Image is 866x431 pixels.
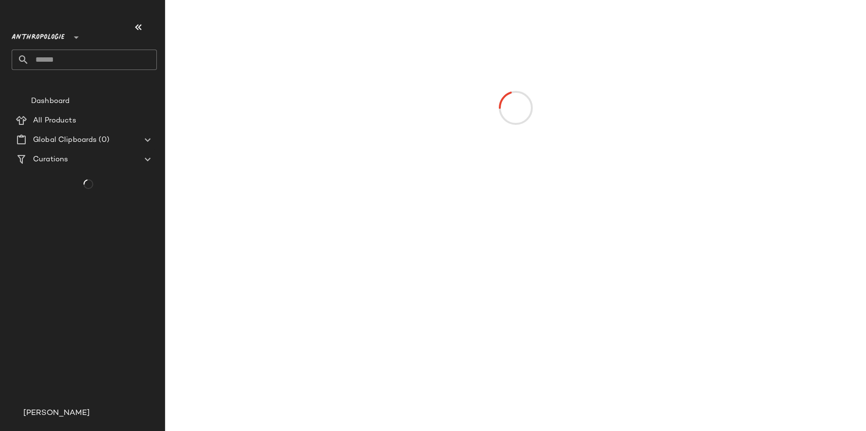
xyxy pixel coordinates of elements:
[97,135,109,146] span: (0)
[31,96,69,107] span: Dashboard
[33,154,68,165] span: Curations
[23,408,90,419] span: [PERSON_NAME]
[33,115,76,126] span: All Products
[33,135,97,146] span: Global Clipboards
[12,26,65,44] span: Anthropologie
